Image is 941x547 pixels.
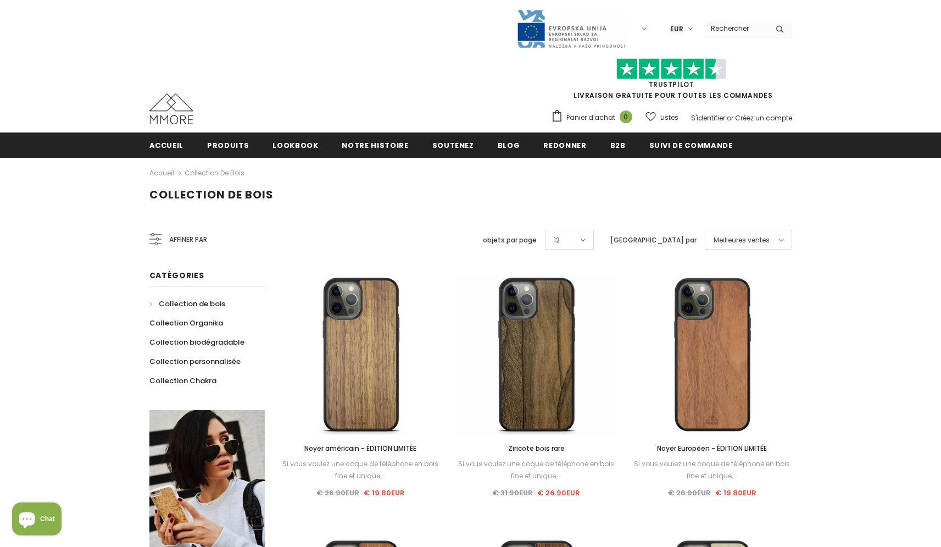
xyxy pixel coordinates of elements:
[610,140,626,151] span: B2B
[620,110,632,123] span: 0
[715,488,756,498] span: € 19.80EUR
[483,235,537,246] label: objets par page
[456,443,616,455] a: Ziricote bois rare
[149,375,216,386] span: Collection Chakra
[281,443,441,455] a: Noyer américain - ÉDITION LIMITÉE
[714,235,770,246] span: Meilleures ventes
[691,113,725,123] a: S'identifier
[342,140,408,151] span: Notre histoire
[149,140,184,151] span: Accueil
[149,132,184,157] a: Accueil
[498,132,520,157] a: Blog
[657,444,767,453] span: Noyer Européen - ÉDITION LIMITÉE
[660,112,678,123] span: Listes
[304,444,416,453] span: Noyer américain - ÉDITION LIMITÉE
[149,337,244,347] span: Collection biodégradable
[149,270,204,281] span: Catégories
[149,313,223,333] a: Collection Organika
[149,356,241,367] span: Collection personnalisée
[207,140,249,151] span: Produits
[149,294,225,313] a: Collection de bois
[149,93,193,124] img: Cas MMORE
[551,109,638,126] a: Panier d'achat 0
[668,488,711,498] span: € 26.90EUR
[566,112,615,123] span: Panier d'achat
[9,502,65,538] inbox-online-store-chat: Shopify online store chat
[281,458,441,482] div: Si vous voulez une coque de téléphone en bois fine et unique,...
[272,132,318,157] a: Lookbook
[610,132,626,157] a: B2B
[645,108,678,127] a: Listes
[149,371,216,390] a: Collection Chakra
[492,488,533,498] span: € 31.90EUR
[516,9,626,49] img: Javni Razpis
[149,352,241,371] a: Collection personnalisée
[735,113,792,123] a: Créez un compte
[432,140,474,151] span: soutenez
[649,80,694,89] a: TrustPilot
[670,24,683,35] span: EUR
[342,132,408,157] a: Notre histoire
[159,299,225,309] span: Collection de bois
[498,140,520,151] span: Blog
[537,488,580,498] span: € 26.90EUR
[616,58,726,80] img: Faites confiance aux étoiles pilotes
[649,140,733,151] span: Suivi de commande
[169,234,207,246] span: Affiner par
[364,488,405,498] span: € 19.80EUR
[185,168,244,178] a: Collection de bois
[610,235,697,246] label: [GEOGRAPHIC_DATA] par
[149,333,244,352] a: Collection biodégradable
[516,24,626,33] a: Javni Razpis
[632,443,792,455] a: Noyer Européen - ÉDITION LIMITÉE
[554,235,560,246] span: 12
[149,318,223,328] span: Collection Organika
[649,132,733,157] a: Suivi de commande
[632,458,792,482] div: Si vous voulez une coque de téléphone en bois fine et unique,...
[316,488,359,498] span: € 26.90EUR
[149,167,174,180] a: Accueil
[727,113,733,123] span: or
[272,140,318,151] span: Lookbook
[704,20,767,36] input: Search Site
[207,132,249,157] a: Produits
[149,187,274,202] span: Collection de bois
[551,63,792,100] span: LIVRAISON GRATUITE POUR TOUTES LES COMMANDES
[543,140,586,151] span: Redonner
[543,132,586,157] a: Redonner
[508,444,565,453] span: Ziricote bois rare
[432,132,474,157] a: soutenez
[456,458,616,482] div: Si vous voulez une coque de téléphone en bois fine et unique,...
